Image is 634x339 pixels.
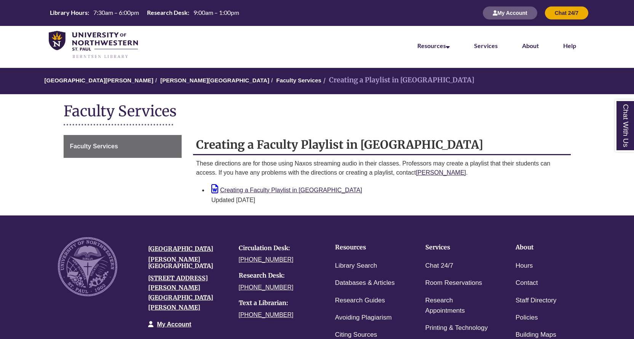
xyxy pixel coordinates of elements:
[563,42,576,49] a: Help
[335,260,377,272] a: Library Search
[157,321,191,328] a: My Account
[545,6,588,19] button: Chat 24/7
[425,295,492,317] a: Research Appointments
[516,312,538,323] a: Policies
[516,244,582,251] h4: About
[516,278,538,289] a: Contact
[239,245,318,252] h4: Circulation Desk:
[211,195,565,205] div: Updated [DATE]
[70,143,118,149] span: Faculty Services
[335,295,385,306] a: Research Guides
[239,284,294,291] a: [PHONE_NUMBER]
[239,256,294,263] a: [PHONE_NUMBER]
[64,135,182,158] div: Guide Page Menu
[45,77,153,84] a: [GEOGRAPHIC_DATA][PERSON_NAME]
[425,323,488,334] a: Printing & Technology
[239,300,318,307] h4: Text a Librarian:
[483,10,537,16] a: My Account
[335,312,392,323] a: Avoiding Plagiarism
[93,9,139,16] span: 7:30am – 6:00pm
[47,8,242,17] table: Hours Today
[239,312,294,318] a: [PHONE_NUMBER]
[148,274,213,311] a: [STREET_ADDRESS][PERSON_NAME][GEOGRAPHIC_DATA][PERSON_NAME]
[417,42,450,49] a: Resources
[47,8,90,17] th: Library Hours:
[47,8,242,18] a: Hours Today
[193,9,239,16] span: 9:00am – 1:00pm
[64,102,571,122] h1: Faculty Services
[49,31,138,59] img: UNWSP Library Logo
[335,244,402,251] h4: Resources
[64,135,182,158] a: Faculty Services
[144,8,190,17] th: Research Desk:
[58,237,117,296] img: UNW seal
[321,75,474,86] li: Creating a Playlist in [GEOGRAPHIC_DATA]
[193,135,571,155] h2: Creating a Faculty Playlist in [GEOGRAPHIC_DATA]
[516,295,556,306] a: Staff Directory
[239,272,318,279] h4: Research Desk:
[516,260,533,272] a: Hours
[545,10,588,16] a: Chat 24/7
[335,278,395,289] a: Databases & Articles
[474,42,498,49] a: Services
[425,278,482,289] a: Room Reservations
[522,42,539,49] a: About
[425,244,492,251] h4: Services
[276,77,321,84] a: Faculty Services
[160,77,269,84] a: [PERSON_NAME][GEOGRAPHIC_DATA]
[425,260,454,272] a: Chat 24/7
[196,159,568,177] p: These directions are for those using Naxos streaming audio in their classes. Professors may creat...
[416,169,466,176] a: [PERSON_NAME]
[148,256,227,270] h4: [PERSON_NAME][GEOGRAPHIC_DATA]
[483,6,537,19] button: My Account
[148,245,213,252] a: [GEOGRAPHIC_DATA]
[211,187,362,193] a: Creating a Faculty Playlist in [GEOGRAPHIC_DATA]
